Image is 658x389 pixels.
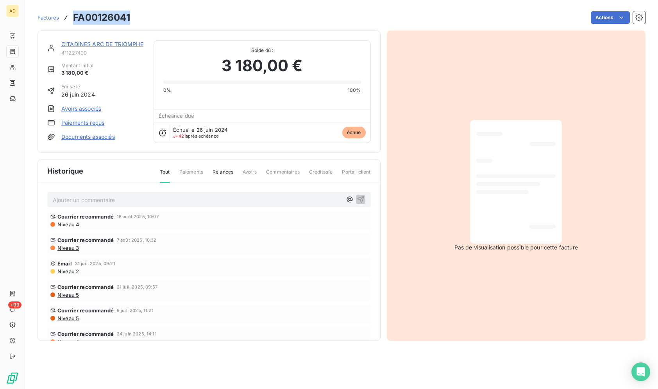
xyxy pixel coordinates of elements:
span: Niveau 5 [57,292,79,298]
span: Relances [213,169,233,182]
span: 7 août 2025, 10:32 [117,238,157,242]
span: +99 [8,301,21,308]
img: Logo LeanPay [6,372,19,384]
span: Échue le 26 juin 2024 [173,127,227,133]
span: Courrier recommandé [57,237,114,243]
span: 24 juin 2025, 14:11 [117,332,157,336]
span: échue [342,127,366,138]
span: 21 juil. 2025, 09:57 [117,285,157,289]
span: Courrier recommandé [57,213,114,220]
span: après échéance [173,134,218,138]
span: 9 juil. 2025, 11:21 [117,308,154,313]
span: J+421 [173,133,186,139]
span: Avoirs [243,169,257,182]
a: Factures [38,14,59,22]
a: Avoirs associés [61,105,101,113]
span: 18 août 2025, 10:07 [117,214,159,219]
span: Niveau 4 [57,339,79,345]
span: Niveau 5 [57,315,79,321]
h3: FA00126041 [73,11,130,25]
span: 411227400 [61,50,144,56]
span: Courrier recommandé [57,307,114,314]
span: 3 180,00 € [61,69,93,77]
span: Niveau 3 [57,245,79,251]
a: Documents associés [61,133,115,141]
span: Niveau 2 [57,268,79,274]
button: Actions [591,11,630,24]
span: 0% [163,87,171,94]
span: Échéance due [159,113,194,119]
span: 3 180,00 € [222,54,303,77]
span: Émise le [61,83,95,90]
span: Commentaires [266,169,300,182]
div: Open Intercom Messenger [631,362,650,381]
span: Montant initial [61,62,93,69]
span: 26 juin 2024 [61,90,95,99]
span: 31 juil. 2025, 09:21 [75,261,115,266]
span: Tout [160,169,170,183]
span: Email [57,260,72,267]
span: Historique [47,166,84,176]
span: Creditsafe [309,169,333,182]
span: Pas de visualisation possible pour cette facture [454,244,578,251]
a: CITADINES ARC DE TRIOMPHE [61,41,143,47]
span: Courrier recommandé [57,331,114,337]
span: Paiements [179,169,203,182]
span: Courrier recommandé [57,284,114,290]
a: Paiements reçus [61,119,104,127]
span: Solde dû : [163,47,361,54]
span: Portail client [342,169,370,182]
div: AD [6,5,19,17]
span: 100% [348,87,361,94]
span: Niveau 4 [57,221,79,228]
